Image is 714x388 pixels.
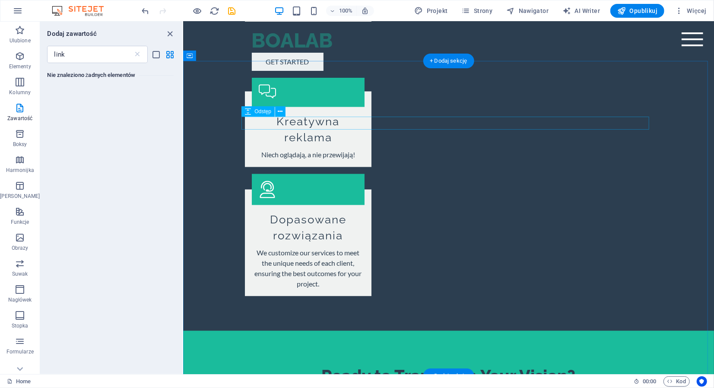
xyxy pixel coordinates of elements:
[649,378,650,385] span: :
[47,46,133,63] input: Szukaj
[7,376,31,387] a: Kliknij, aby anulować zaznaczenie. Kliknij dwukrotnie, aby otworzyć Strony
[9,63,31,70] p: Elementy
[339,6,353,16] h6: 100%
[6,348,34,355] p: Formularze
[47,29,97,39] h6: Dodaj zawartość
[643,376,656,387] span: 00 00
[423,369,474,383] div: + Dodaj sekcję
[7,115,32,122] p: Zawartość
[6,167,34,174] p: Harmonijka
[8,296,32,303] p: Nagłówek
[411,4,451,18] button: Projekt
[9,89,31,96] p: Kolumny
[209,6,220,16] button: reload
[140,6,151,16] button: undo
[13,141,27,148] p: Boksy
[12,322,29,329] p: Stopka
[634,376,657,387] h6: Czas sesji
[663,376,690,387] button: Kod
[423,54,474,68] div: + Dodaj sekcję
[559,4,603,18] button: AI Writer
[11,219,29,226] p: Funkcje
[12,270,28,277] p: Suwak
[667,376,686,387] span: Kod
[326,6,357,16] button: 100%
[671,4,710,18] button: Więcej
[610,4,664,18] button: Opublikuj
[697,376,707,387] button: Usercentrics
[675,6,707,15] span: Więcej
[458,4,496,18] button: Strony
[506,6,549,15] span: Nawigator
[503,4,552,18] button: Nawigator
[192,6,203,16] button: Kliknij tutaj, aby wyjść z trybu podglądu i kontynuować edycję
[50,6,114,16] img: Editor Logo
[165,29,175,39] button: close panel
[617,6,657,15] span: Opublikuj
[227,6,237,16] button: save
[254,109,271,114] span: Odstęp
[141,6,151,16] i: Cofnij: Usuń elementy (Ctrl+Z)
[462,6,493,15] span: Strony
[165,49,175,60] button: grid-view
[414,6,447,15] span: Projekt
[10,37,31,44] p: Ulubione
[151,49,162,60] button: list-view
[12,245,29,251] p: Obrazy
[562,6,600,15] span: AI Writer
[47,70,174,80] h6: Nie znaleziono żadnych elementów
